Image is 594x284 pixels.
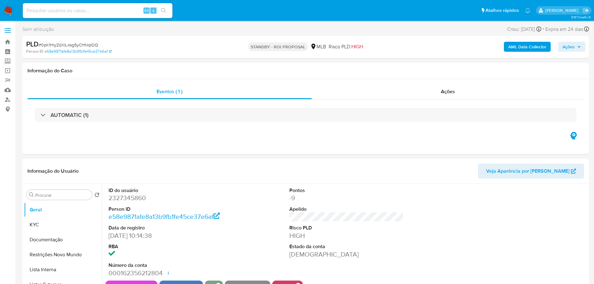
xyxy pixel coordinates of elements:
[109,231,223,240] dd: [DATE] 10:14:38
[109,212,220,221] a: e58e987fafe8a13b9fb1fe45ce37e6af
[144,7,149,13] span: Alt
[289,231,404,240] dd: HIGH
[24,232,102,247] button: Documentação
[507,25,541,33] div: Criou: [DATE]
[289,194,404,202] dd: -9
[109,187,223,194] dt: ID do usuário
[310,43,326,50] div: MLB
[24,217,102,232] button: KYC
[109,243,223,250] dt: RBA
[109,224,223,231] dt: Data de registro
[22,26,54,33] span: Sem atribuição
[289,187,404,194] dt: Pontos
[289,243,404,250] dt: Estado da conta
[441,88,455,95] span: Ações
[289,224,404,231] dt: Risco PLD
[109,194,223,202] dd: 2327345860
[29,192,34,197] button: Procurar
[525,8,530,13] a: Notificações
[35,192,89,198] input: Procurar
[504,42,551,52] button: AML Data Collector
[24,247,102,262] button: Restrições Novo Mundo
[24,262,102,277] button: Lista Interna
[563,42,575,52] span: Ações
[558,42,585,52] button: Ações
[109,269,223,277] dd: 000162356212804
[45,49,112,54] a: e58e987fafe8a13b9fb1fe45ce37e6af
[94,192,99,199] button: Retornar ao pedido padrão
[543,25,544,33] span: -
[583,7,589,14] a: Sair
[27,68,584,74] h1: Informação do Caso
[27,168,79,174] h1: Informação do Usuário
[478,164,584,179] button: Veja Aparência por [PERSON_NAME]
[329,43,363,50] span: Risco PLD:
[26,49,43,54] b: Person ID
[157,88,182,95] span: Eventos ( 1 )
[486,164,569,179] span: Veja Aparência por [PERSON_NAME]
[35,108,577,122] div: AUTOMATIC (1)
[351,43,363,50] span: HIGH
[51,112,89,118] h3: AUTOMATIC (1)
[289,250,404,259] dd: [DEMOGRAPHIC_DATA]
[485,7,519,14] span: Atalhos rápidos
[23,7,172,15] input: Pesquise usuários ou casos...
[24,202,102,217] button: Geral
[248,42,308,51] p: STANDBY - ROI PROPOSAL
[289,206,404,213] dt: Apelido
[26,39,39,49] b: PLD
[109,206,223,213] dt: Person ID
[545,7,581,13] p: lucas.portella@mercadolivre.com
[545,26,583,33] span: Expira em 24 dias
[157,6,170,15] button: search-icon
[109,262,223,269] dt: Número da conta
[39,42,98,48] span: # 0pK1HiyZdXIL4sg5yCHNqIOQ
[508,42,546,52] b: AML Data Collector
[152,7,154,13] span: s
